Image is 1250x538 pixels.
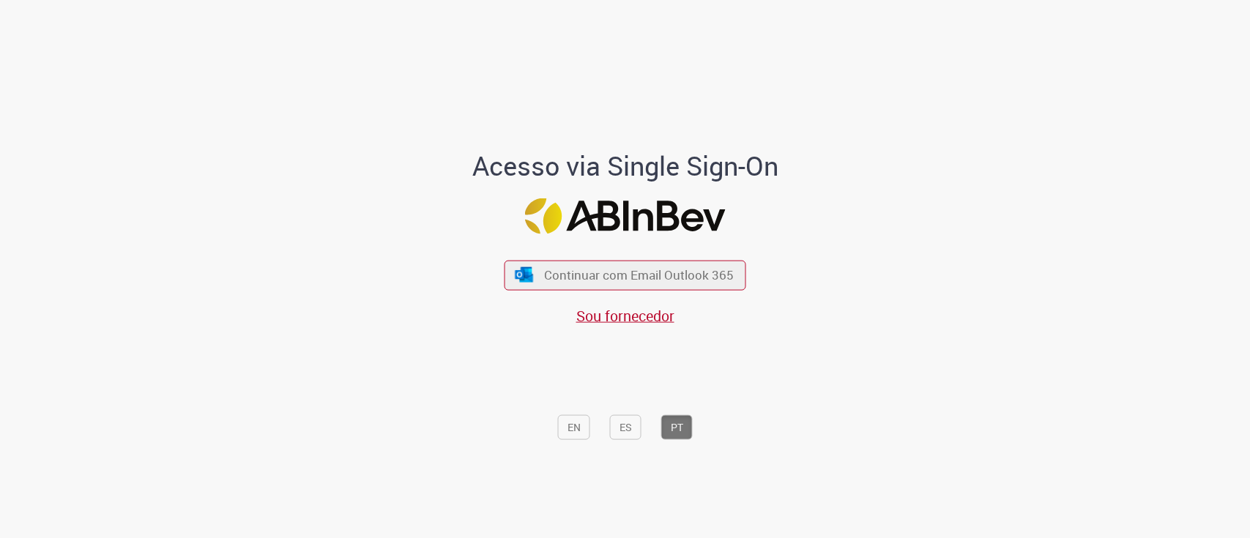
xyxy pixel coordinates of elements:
[422,152,828,181] h1: Acesso via Single Sign-On
[661,415,693,440] button: PT
[558,415,590,440] button: EN
[544,266,734,283] span: Continuar com Email Outlook 365
[505,260,746,290] button: ícone Azure/Microsoft 360 Continuar com Email Outlook 365
[525,198,726,234] img: Logo ABInBev
[610,415,641,440] button: ES
[576,306,674,326] a: Sou fornecedor
[513,267,534,283] img: ícone Azure/Microsoft 360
